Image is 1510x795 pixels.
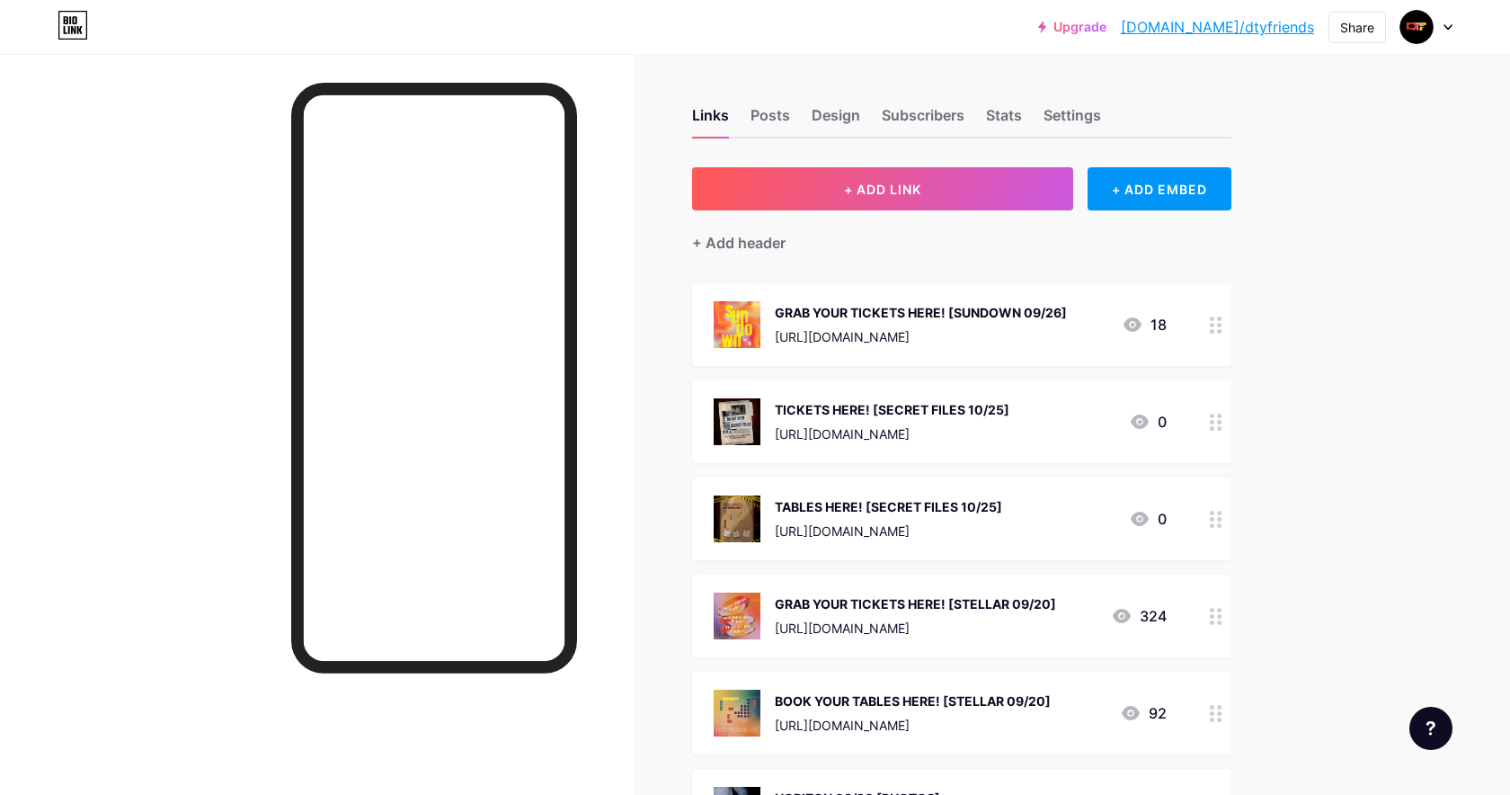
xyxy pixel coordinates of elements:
div: BOOK YOUR TABLES HERE! [STELLAR 09/20] [775,692,1051,710]
div: GRAB YOUR TICKETS HERE! [STELLAR 09/20] [775,594,1056,613]
div: 0 [1129,508,1167,530]
div: [URL][DOMAIN_NAME] [775,424,1009,443]
img: TICKETS HERE! [SECRET FILES 10/25] [714,398,760,445]
img: GRAB YOUR TICKETS HERE! [STELLAR 09/20] [714,593,760,639]
div: Stats [986,104,1022,137]
div: Design [812,104,860,137]
div: Settings [1044,104,1101,137]
div: TABLES HERE! [SECRET FILES 10/25] [775,497,1002,516]
div: Subscribers [882,104,964,137]
div: 18 [1122,314,1167,335]
div: GRAB YOUR TICKETS HERE! [SUNDOWN 09/26] [775,303,1067,322]
img: BOOK YOUR TABLES HERE! [STELLAR 09/20] [714,690,760,737]
div: Share [1340,18,1374,37]
div: [URL][DOMAIN_NAME] [775,716,1051,735]
div: TICKETS HERE! [SECRET FILES 10/25] [775,400,1009,419]
div: [URL][DOMAIN_NAME] [775,327,1067,346]
div: Links [692,104,729,137]
button: + ADD LINK [692,167,1074,210]
img: GRAB YOUR TICKETS HERE! [SUNDOWN 09/26] [714,301,760,348]
div: + Add header [692,232,786,254]
div: 92 [1120,702,1167,724]
img: TABLES HERE! [SECRET FILES 10/25] [714,496,760,542]
div: 0 [1129,411,1167,433]
img: Don't tell your friends [1399,10,1434,44]
span: + ADD LINK [844,182,921,197]
a: Upgrade [1038,20,1106,34]
div: [URL][DOMAIN_NAME] [775,619,1056,638]
div: [URL][DOMAIN_NAME] [775,522,1002,540]
div: + ADD EMBED [1088,167,1230,210]
div: Posts [751,104,790,137]
div: 324 [1111,605,1167,627]
a: [DOMAIN_NAME]/dtyfriends [1121,16,1314,38]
